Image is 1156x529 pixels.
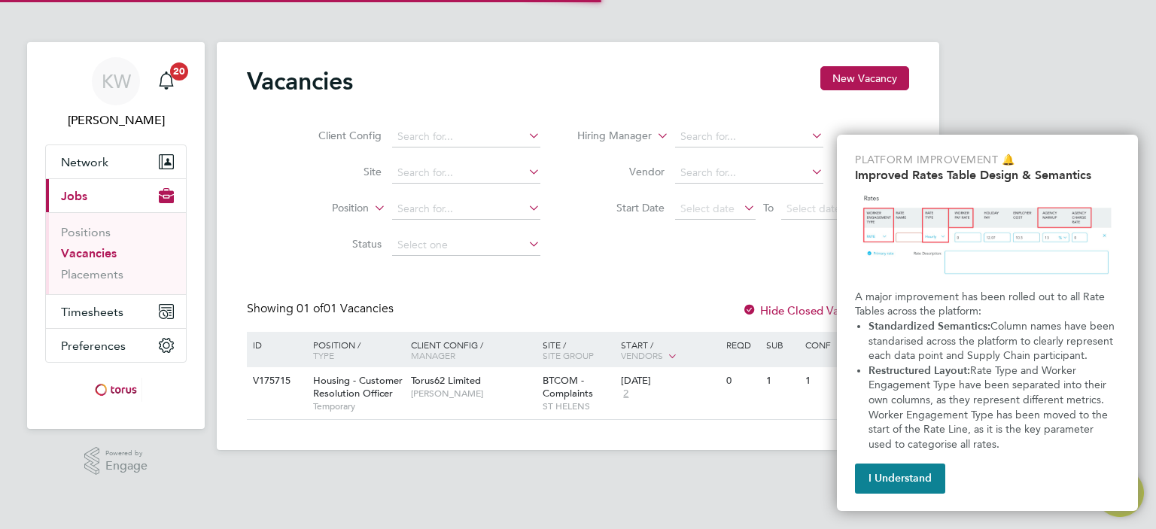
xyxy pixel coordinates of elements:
span: Preferences [61,339,126,353]
span: KW [102,71,131,91]
div: 1 [802,367,841,395]
span: [PERSON_NAME] [411,388,535,400]
a: Positions [61,225,111,239]
label: Status [295,237,382,251]
div: Showing [247,301,397,317]
span: Torus62 Limited [411,374,481,387]
span: Housing - Customer Resolution Officer [313,374,403,400]
input: Search for... [392,126,540,147]
img: torus-logo-retina.png [90,378,142,402]
span: Engage [105,460,148,473]
input: Search for... [392,163,540,184]
div: Position / [302,332,407,368]
div: 1 [762,367,802,395]
div: Site / [539,332,618,368]
span: Column names have been standarised across the platform to clearly represent each data point and S... [869,320,1118,362]
div: Conf [802,332,841,357]
div: 0 [722,367,762,395]
span: Site Group [543,349,594,361]
a: Placements [61,267,123,281]
a: Vacancies [61,246,117,260]
span: 2 [621,388,631,400]
input: Search for... [392,199,540,220]
button: I Understand [855,464,945,494]
label: Client Config [295,129,382,142]
label: Position [282,201,369,216]
span: Kitty Wong [45,111,187,129]
div: Reqd [722,332,762,357]
input: Select one [392,235,540,256]
span: Select date [680,202,735,215]
span: Manager [411,349,455,361]
h2: Improved Rates Table Design & Semantics [855,168,1120,182]
span: 01 of [297,301,324,316]
label: Hide Closed Vacancies [742,303,876,318]
div: ID [249,332,302,357]
h2: Vacancies [247,66,353,96]
a: Go to home page [45,378,187,402]
button: New Vacancy [820,66,909,90]
input: Search for... [675,126,823,147]
img: Updated Rates Table Design & Semantics [855,188,1120,284]
strong: Restructured Layout: [869,364,970,377]
span: BTCOM - Complaints [543,374,593,400]
span: 01 Vacancies [297,301,394,316]
span: ST HELENS [543,400,614,412]
div: Client Config / [407,332,539,368]
a: Go to account details [45,57,187,129]
nav: Main navigation [27,42,205,429]
span: Temporary [313,400,403,412]
span: Powered by [105,447,148,460]
span: 20 [170,62,188,81]
input: Search for... [675,163,823,184]
span: Network [61,155,108,169]
span: Timesheets [61,305,123,319]
label: Vendor [578,165,665,178]
div: Sub [762,332,802,357]
p: Platform Improvement 🔔 [855,153,1120,168]
div: V175715 [249,367,302,395]
span: Select date [786,202,841,215]
span: Vendors [621,349,663,361]
label: Start Date [578,201,665,214]
strong: Standardized Semantics: [869,320,990,333]
div: Improved Rate Table Semantics [837,135,1138,511]
span: Type [313,349,334,361]
span: To [759,198,778,217]
span: Jobs [61,189,87,203]
span: Rate Type and Worker Engagement Type have been separated into their own columns, as they represen... [869,364,1111,451]
p: A major improvement has been rolled out to all Rate Tables across the platform: [855,290,1120,319]
div: Start / [617,332,722,369]
label: Hiring Manager [565,129,652,144]
label: Site [295,165,382,178]
div: [DATE] [621,375,719,388]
